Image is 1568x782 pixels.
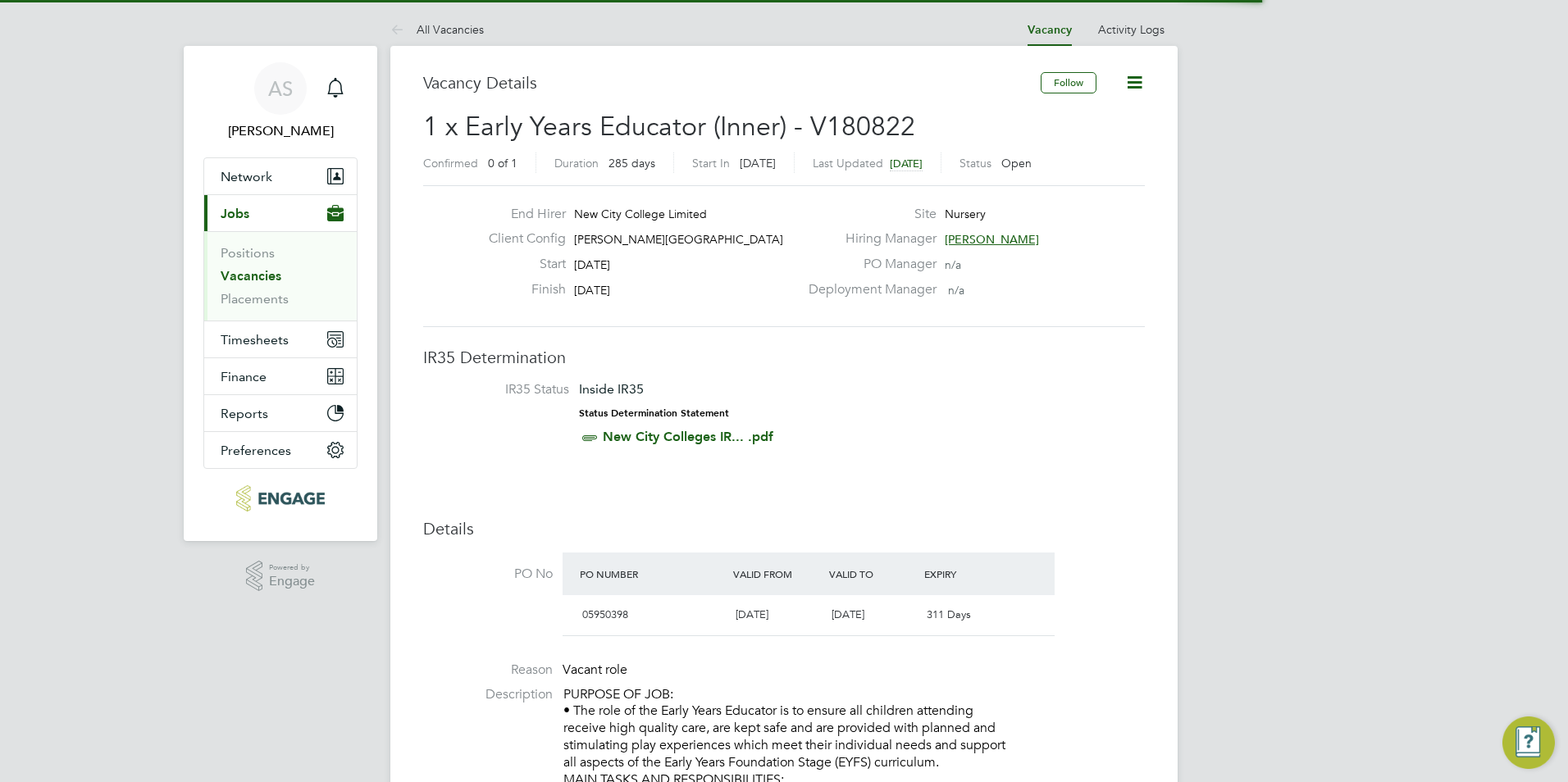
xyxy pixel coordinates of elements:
label: Last Updated [813,156,883,170]
label: Start In [692,156,730,170]
label: IR35 Status [440,381,569,398]
span: 0 of 1 [488,156,517,170]
button: Finance [204,358,357,394]
label: Deployment Manager [799,281,937,298]
div: Expiry [920,559,1016,589]
span: 1 x Early Years Educator (Inner) - V180822 [423,111,915,143]
span: AS [268,78,293,99]
span: [PERSON_NAME] [945,232,1039,247]
label: Hiring Manager [799,230,937,248]
span: Preferences [221,443,291,458]
a: Vacancies [221,268,281,284]
label: Confirmed [423,156,478,170]
span: 05950398 [582,607,628,621]
span: n/a [945,257,961,272]
a: All Vacancies [390,22,484,37]
a: Powered byEngage [246,561,316,592]
span: Open [1001,156,1032,170]
a: Positions [221,245,275,261]
span: Jobs [221,206,249,221]
div: PO Number [576,559,729,589]
span: Vacant role [563,662,627,678]
strong: Status Determination Statement [579,407,729,419]
span: Nursery [945,207,986,221]
label: Reason [423,662,553,679]
a: Vacancy [1028,23,1072,37]
button: Preferences [204,432,357,468]
span: [DATE] [832,607,864,621]
span: Powered by [269,561,315,575]
a: New City Colleges IR... .pdf [603,429,773,444]
span: Inside IR35 [579,381,644,397]
span: [DATE] [890,157,923,170]
h3: IR35 Determination [423,347,1145,368]
h3: Details [423,518,1145,539]
span: [DATE] [740,156,776,170]
nav: Main navigation [184,46,377,541]
label: PO Manager [799,256,937,273]
a: AS[PERSON_NAME] [203,62,358,141]
label: Site [799,206,937,223]
span: Timesheets [221,332,289,348]
button: Jobs [204,195,357,231]
span: New City College Limited [574,207,707,221]
span: [PERSON_NAME][GEOGRAPHIC_DATA] [574,232,783,247]
label: Duration [554,156,599,170]
span: Avais Sabir [203,121,358,141]
div: Jobs [204,231,357,321]
label: Status [959,156,991,170]
button: Timesheets [204,321,357,357]
span: n/a [948,283,964,298]
span: Finance [221,369,267,384]
div: Valid From [729,559,825,589]
label: Description [423,686,553,703]
span: Reports [221,406,268,421]
span: [DATE] [736,607,768,621]
span: 285 days [609,156,655,170]
a: Placements [221,291,289,307]
label: Client Config [476,230,566,248]
label: End Hirer [476,206,566,223]
button: Reports [204,395,357,431]
span: Engage [269,575,315,589]
button: Engage Resource Center [1502,716,1555,769]
a: Go to home page [203,485,358,511]
h3: Vacancy Details [423,72,1041,93]
span: [DATE] [574,283,610,298]
span: 311 Days [927,607,971,621]
a: Activity Logs [1098,22,1165,37]
label: Start [476,256,566,273]
img: carbonrecruitment-logo-retina.png [236,485,324,511]
label: PO No [423,566,553,583]
button: Network [204,158,357,194]
span: Network [221,169,272,184]
label: Finish [476,281,566,298]
div: Valid To [825,559,921,589]
button: Follow [1041,72,1096,93]
span: [DATE] [574,257,610,272]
